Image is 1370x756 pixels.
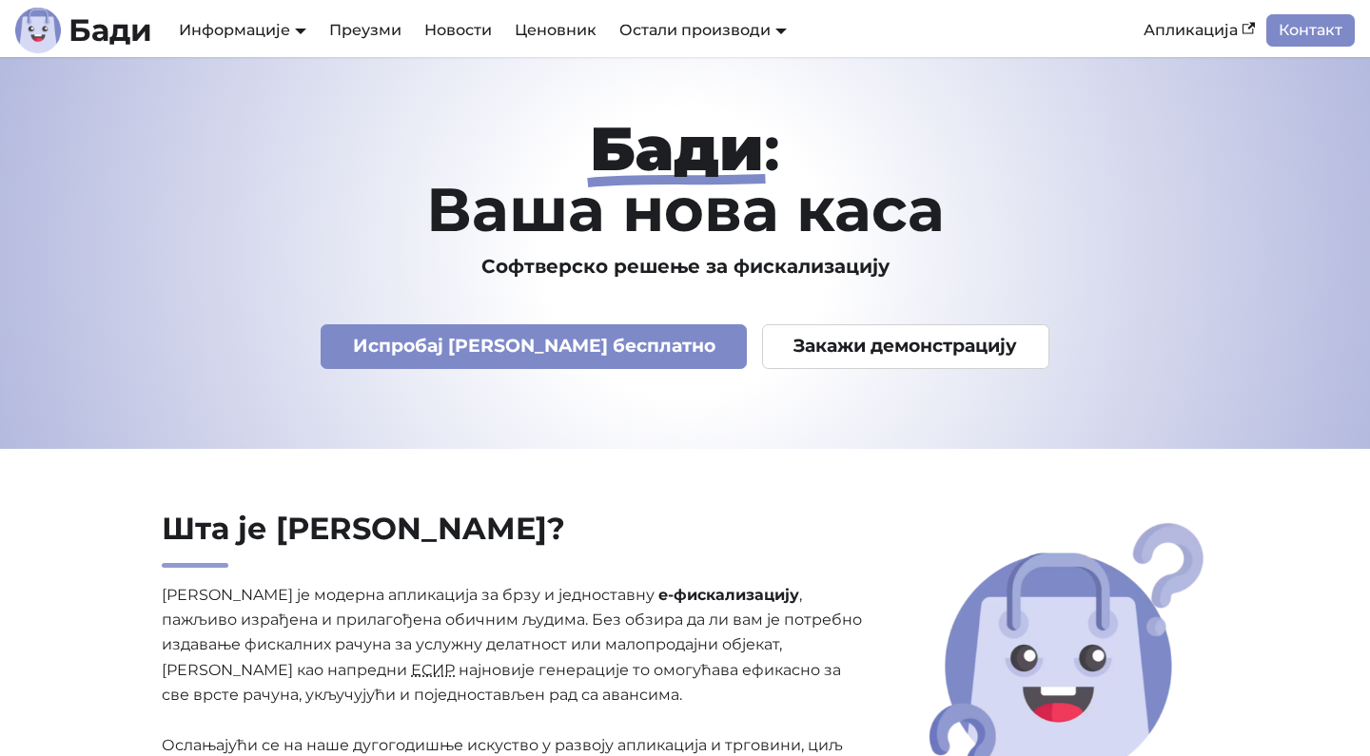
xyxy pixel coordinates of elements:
a: Ценовник [503,14,608,47]
strong: е-фискализацију [658,586,799,604]
b: Бади [68,15,152,46]
a: Преузми [318,14,413,47]
h2: Шта је [PERSON_NAME]? [162,510,864,568]
a: Испробај [PERSON_NAME] бесплатно [321,324,747,369]
a: Контакт [1266,14,1355,47]
a: Апликација [1132,14,1266,47]
a: Новости [413,14,503,47]
strong: Бади [590,111,764,185]
a: Закажи демонстрацију [762,324,1049,369]
h3: Софтверско решење за фискализацију [72,255,1298,279]
abbr: Електронски систем за издавање рачуна [411,661,455,679]
img: Лого [15,8,61,53]
a: Информације [179,21,306,39]
a: ЛогоБади [15,8,152,53]
h1: : Ваша нова каса [72,118,1298,240]
a: Остали производи [619,21,787,39]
